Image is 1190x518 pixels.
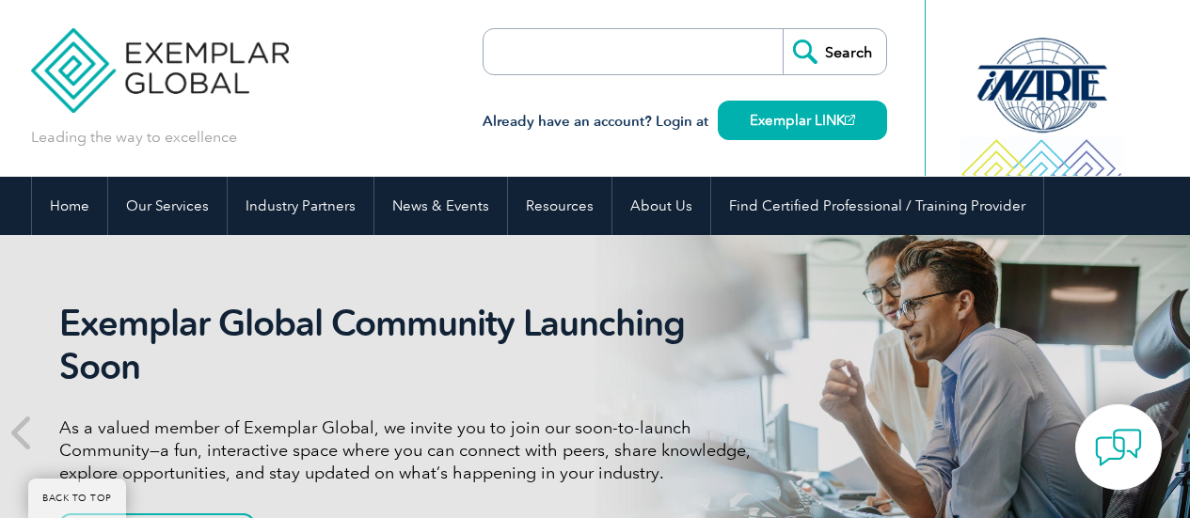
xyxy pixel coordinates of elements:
h3: Already have an account? Login at [483,110,887,133]
a: Home [32,177,107,235]
a: BACK TO TOP [28,479,126,518]
a: Exemplar LINK [718,101,887,140]
a: Industry Partners [228,177,373,235]
a: Resources [508,177,611,235]
input: Search [783,29,886,74]
a: Find Certified Professional / Training Provider [711,177,1043,235]
a: Our Services [108,177,227,235]
a: About Us [612,177,710,235]
h2: Exemplar Global Community Launching Soon [59,302,765,388]
a: News & Events [374,177,507,235]
img: open_square.png [845,115,855,125]
p: Leading the way to excellence [31,127,237,148]
p: As a valued member of Exemplar Global, we invite you to join our soon-to-launch Community—a fun, ... [59,416,765,484]
img: contact-chat.png [1095,424,1142,471]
